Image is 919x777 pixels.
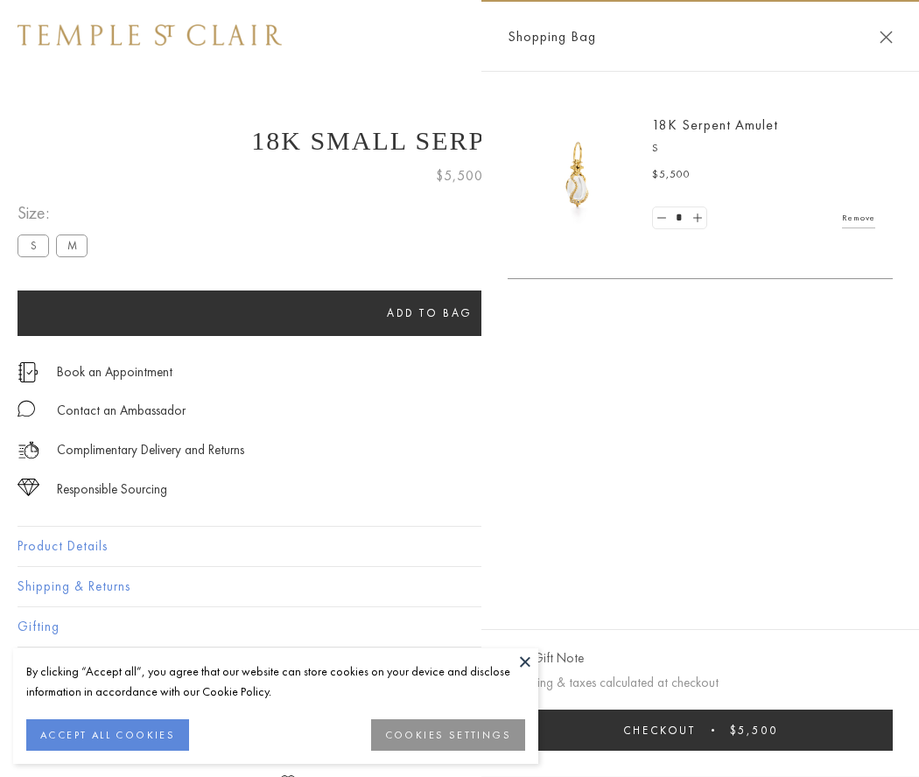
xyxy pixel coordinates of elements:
img: MessageIcon-01_2.svg [18,400,35,417]
button: Add Gift Note [508,647,584,669]
div: By clicking “Accept all”, you agree that our website can store cookies on your device and disclos... [26,661,525,702]
span: $5,500 [730,723,778,738]
h1: 18K Small Serpent Amulet [18,126,901,156]
p: S [652,140,875,157]
p: Complimentary Delivery and Returns [57,439,244,461]
button: COOKIES SETTINGS [371,719,525,751]
span: Shopping Bag [508,25,596,48]
span: Add to bag [387,305,473,320]
a: Set quantity to 2 [688,207,705,229]
a: 18K Serpent Amulet [652,115,778,134]
button: Checkout $5,500 [508,710,893,751]
img: icon_appointment.svg [18,362,39,382]
div: Responsible Sourcing [57,479,167,500]
span: $5,500 [652,166,691,184]
a: Remove [842,208,875,227]
label: S [18,234,49,256]
span: $5,500 [436,164,483,187]
button: Gifting [18,607,901,647]
a: Book an Appointment [57,362,172,381]
a: Set quantity to 0 [653,207,670,229]
img: Temple St. Clair [18,24,282,45]
p: Shipping & taxes calculated at checkout [508,672,893,694]
button: Product Details [18,527,901,566]
img: P51836-E11SERPPV [525,122,630,227]
button: Close Shopping Bag [880,31,893,44]
span: Checkout [623,723,696,738]
button: Add to bag [18,290,842,336]
button: Shipping & Returns [18,567,901,606]
label: M [56,234,88,256]
img: icon_sourcing.svg [18,479,39,496]
img: icon_delivery.svg [18,439,39,461]
span: Size: [18,199,95,227]
button: ACCEPT ALL COOKIES [26,719,189,751]
div: Contact an Ambassador [57,400,186,422]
